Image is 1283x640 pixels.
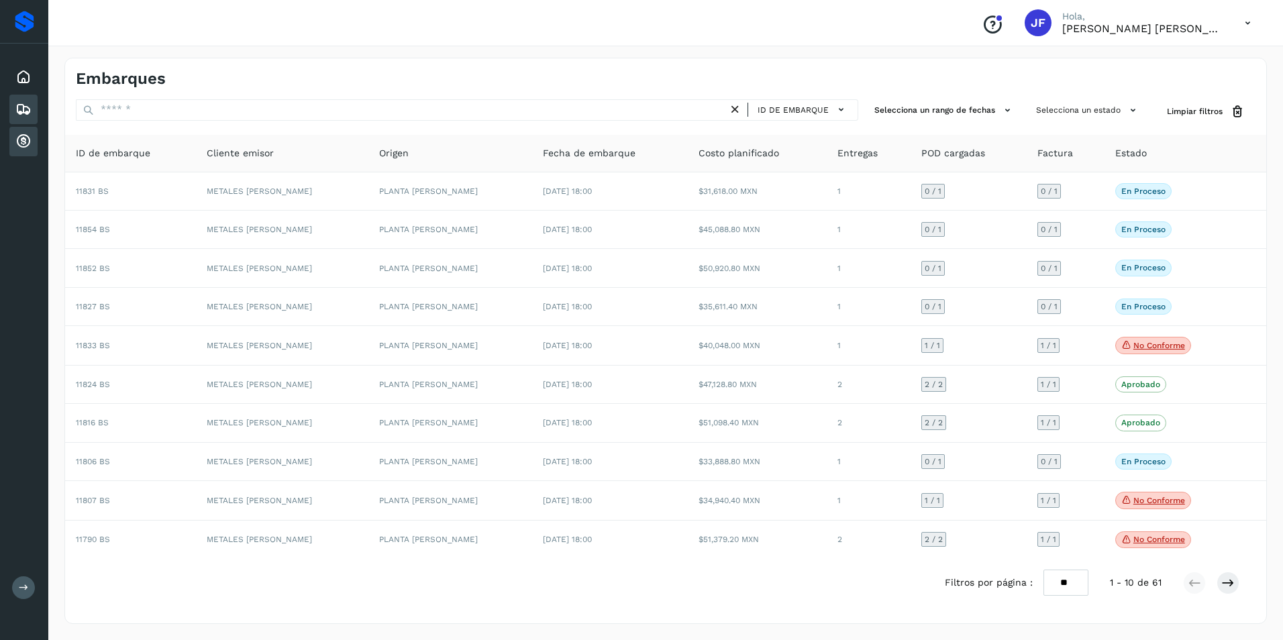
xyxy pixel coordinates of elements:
[543,186,592,196] span: [DATE] 18:00
[699,146,779,160] span: Costo planificado
[1133,341,1185,350] p: No conforme
[1031,99,1145,121] button: Selecciona un estado
[688,366,827,404] td: $47,128.80 MXN
[543,496,592,505] span: [DATE] 18:00
[1121,263,1166,272] p: En proceso
[827,172,911,211] td: 1
[1041,225,1058,233] span: 0 / 1
[827,481,911,521] td: 1
[688,326,827,366] td: $40,048.00 MXN
[1121,457,1166,466] p: En proceso
[1156,99,1255,124] button: Limpiar filtros
[368,443,532,481] td: PLANTA [PERSON_NAME]
[368,211,532,249] td: PLANTA [PERSON_NAME]
[1041,380,1056,388] span: 1 / 1
[76,264,110,273] span: 11852 BS
[76,302,110,311] span: 11827 BS
[754,100,852,119] button: ID de embarque
[1041,187,1058,195] span: 0 / 1
[76,69,166,89] h4: Embarques
[1041,303,1058,311] span: 0 / 1
[1121,302,1166,311] p: En proceso
[1121,186,1166,196] p: En proceso
[688,404,827,442] td: $51,098.40 MXN
[368,481,532,521] td: PLANTA [PERSON_NAME]
[1133,535,1185,544] p: No conforme
[543,418,592,427] span: [DATE] 18:00
[1121,225,1166,234] p: En proceso
[196,172,368,211] td: METALES [PERSON_NAME]
[925,380,943,388] span: 2 / 2
[827,288,911,326] td: 1
[76,535,110,544] span: 11790 BS
[837,146,878,160] span: Entregas
[368,366,532,404] td: PLANTA [PERSON_NAME]
[196,249,368,287] td: METALES [PERSON_NAME]
[1110,576,1162,590] span: 1 - 10 de 61
[196,443,368,481] td: METALES [PERSON_NAME]
[688,521,827,559] td: $51,379.20 MXN
[827,404,911,442] td: 2
[543,302,592,311] span: [DATE] 18:00
[688,249,827,287] td: $50,920.80 MXN
[196,211,368,249] td: METALES [PERSON_NAME]
[1041,496,1056,504] span: 1 / 1
[1041,535,1056,543] span: 1 / 1
[9,62,38,92] div: Inicio
[869,99,1020,121] button: Selecciona un rango de fechas
[368,288,532,326] td: PLANTA [PERSON_NAME]
[1062,11,1223,22] p: Hola,
[925,419,943,427] span: 2 / 2
[196,326,368,366] td: METALES [PERSON_NAME]
[925,458,941,466] span: 0 / 1
[688,211,827,249] td: $45,088.80 MXN
[543,380,592,389] span: [DATE] 18:00
[1041,419,1056,427] span: 1 / 1
[9,127,38,156] div: Cuentas por cobrar
[925,225,941,233] span: 0 / 1
[827,521,911,559] td: 2
[196,288,368,326] td: METALES [PERSON_NAME]
[925,303,941,311] span: 0 / 1
[76,225,110,234] span: 11854 BS
[827,443,911,481] td: 1
[1041,458,1058,466] span: 0 / 1
[368,521,532,559] td: PLANTA [PERSON_NAME]
[76,380,110,389] span: 11824 BS
[921,146,985,160] span: POD cargadas
[76,146,150,160] span: ID de embarque
[76,418,109,427] span: 11816 BS
[543,341,592,350] span: [DATE] 18:00
[827,211,911,249] td: 1
[196,521,368,559] td: METALES [PERSON_NAME]
[1115,146,1147,160] span: Estado
[1133,496,1185,505] p: No conforme
[1037,146,1073,160] span: Factura
[196,481,368,521] td: METALES [PERSON_NAME]
[945,576,1033,590] span: Filtros por página :
[196,366,368,404] td: METALES [PERSON_NAME]
[9,95,38,124] div: Embarques
[368,326,532,366] td: PLANTA [PERSON_NAME]
[379,146,409,160] span: Origen
[1121,380,1160,389] p: Aprobado
[827,249,911,287] td: 1
[543,457,592,466] span: [DATE] 18:00
[925,535,943,543] span: 2 / 2
[1167,105,1223,117] span: Limpiar filtros
[1121,418,1160,427] p: Aprobado
[925,187,941,195] span: 0 / 1
[543,535,592,544] span: [DATE] 18:00
[196,404,368,442] td: METALES [PERSON_NAME]
[1041,264,1058,272] span: 0 / 1
[76,496,110,505] span: 11807 BS
[368,249,532,287] td: PLANTA [PERSON_NAME]
[925,264,941,272] span: 0 / 1
[688,481,827,521] td: $34,940.40 MXN
[1062,22,1223,35] p: JOSE FUENTES HERNANDEZ
[543,146,635,160] span: Fecha de embarque
[76,457,110,466] span: 11806 BS
[925,496,940,504] span: 1 / 1
[543,264,592,273] span: [DATE] 18:00
[827,326,911,366] td: 1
